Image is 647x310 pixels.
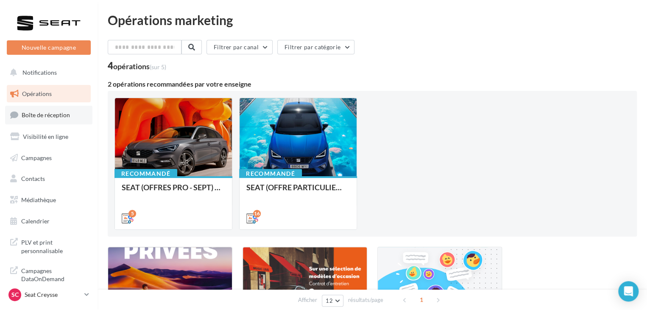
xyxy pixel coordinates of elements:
[253,210,261,217] div: 16
[21,196,56,203] span: Médiathèque
[11,290,19,299] span: SC
[22,90,52,97] span: Opérations
[25,290,81,299] p: Seat Creysse
[239,169,302,178] div: Recommandé
[5,64,89,82] button: Notifications
[114,169,177,178] div: Recommandé
[5,149,92,167] a: Campagnes
[206,40,273,54] button: Filtrer par canal
[5,191,92,209] a: Médiathèque
[7,40,91,55] button: Nouvelle campagne
[128,210,136,217] div: 5
[5,106,92,124] a: Boîte de réception
[298,296,317,304] span: Afficher
[5,262,92,287] a: Campagnes DataOnDemand
[246,183,350,200] div: SEAT (OFFRE PARTICULIER - SEPT) - SOCIAL MEDIA
[415,293,428,307] span: 1
[5,170,92,188] a: Contacts
[5,128,92,146] a: Visibilité en ligne
[7,287,91,303] a: SC Seat Creysse
[21,154,52,161] span: Campagnes
[21,237,87,255] span: PLV et print personnalisable
[113,62,166,70] div: opérations
[122,183,225,200] div: SEAT (OFFRES PRO - SEPT) - SOCIAL MEDIA
[21,265,87,283] span: Campagnes DataOnDemand
[322,295,343,307] button: 12
[618,281,639,302] div: Open Intercom Messenger
[23,133,68,140] span: Visibilité en ligne
[348,296,383,304] span: résultats/page
[108,81,637,87] div: 2 opérations recommandées par votre enseigne
[108,14,637,26] div: Opérations marketing
[5,233,92,258] a: PLV et print personnalisable
[22,111,70,118] span: Boîte de réception
[5,212,92,230] a: Calendrier
[150,63,166,70] span: (sur 5)
[21,175,45,182] span: Contacts
[277,40,354,54] button: Filtrer par catégorie
[22,69,57,76] span: Notifications
[21,217,50,225] span: Calendrier
[326,297,333,304] span: 12
[5,85,92,103] a: Opérations
[108,61,166,70] div: 4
